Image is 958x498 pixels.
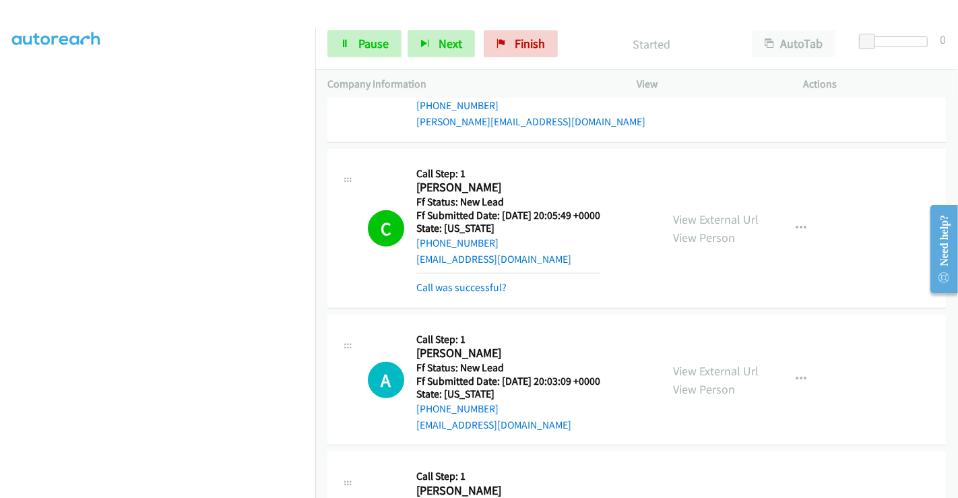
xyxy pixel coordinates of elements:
span: Pause [358,36,389,51]
a: View External Url [673,212,759,227]
h5: Call Step: 1 [416,333,600,346]
a: Finish [484,30,558,57]
a: [PERSON_NAME][EMAIL_ADDRESS][DOMAIN_NAME] [416,115,645,128]
button: Next [408,30,475,57]
div: 0 [940,30,946,49]
div: The call is yet to be attempted [368,362,404,398]
a: View External Url [673,363,759,379]
h5: Ff Submitted Date: [DATE] 20:03:09 +0000 [416,375,600,388]
div: Delay between calls (in seconds) [866,36,928,47]
a: [PHONE_NUMBER] [416,99,499,112]
a: [PHONE_NUMBER] [416,237,499,249]
iframe: Resource Center [920,195,958,303]
h1: C [368,210,404,247]
h1: A [368,362,404,398]
a: [EMAIL_ADDRESS][DOMAIN_NAME] [416,418,571,431]
p: Started [576,35,728,53]
a: [PHONE_NUMBER] [416,402,499,415]
h2: [PERSON_NAME] [416,346,600,361]
a: View Person [673,230,735,245]
button: AutoTab [752,30,835,57]
h5: State: [US_STATE] [416,387,600,401]
p: Actions [804,76,947,92]
a: [EMAIL_ADDRESS][DOMAIN_NAME] [416,253,571,266]
p: Company Information [327,76,612,92]
a: Pause [327,30,402,57]
a: Call was successful? [416,281,507,294]
span: Finish [515,36,545,51]
h2: [PERSON_NAME] [416,180,600,195]
a: View Person [673,381,735,397]
h5: Ff Submitted Date: [DATE] 20:05:49 +0000 [416,209,600,222]
p: View [637,76,779,92]
span: Next [439,36,462,51]
h5: Ff Status: New Lead [416,361,600,375]
h5: Call Step: 1 [416,470,600,483]
h5: State: [US_STATE] [416,222,600,235]
h5: Call Step: 1 [416,167,600,181]
h5: Ff Status: New Lead [416,195,600,209]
